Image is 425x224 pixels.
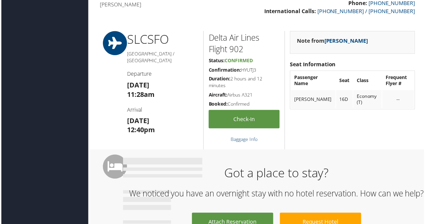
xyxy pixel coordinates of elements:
[208,92,280,99] h5: Airbus A321
[126,107,198,114] h4: Arrival
[208,101,280,108] h5: Confirmed
[126,71,198,78] h4: Departure
[208,58,225,64] strong: Status:
[126,90,154,100] strong: 11:28am
[126,81,149,90] strong: [DATE]
[383,72,415,90] th: Frequent Flyer #
[208,67,241,73] strong: Confirmation:
[126,31,198,48] h1: SLC SFO
[208,76,230,82] strong: Duration:
[231,137,258,143] a: Baggage Info
[386,97,412,103] div: --
[291,72,336,90] th: Passenger Name
[225,58,253,64] span: Confirmed
[337,91,353,109] td: 16D
[208,111,280,129] a: Check-in
[297,37,369,45] strong: Note from
[208,32,280,55] h2: Delta Air Lines Flight 902
[208,92,227,99] strong: Aircraft:
[126,126,154,135] strong: 12:40pm
[208,101,228,108] strong: Booked:
[318,8,416,15] a: [PHONE_NUMBER] / [PHONE_NUMBER]
[291,91,336,109] td: [PERSON_NAME]
[208,76,280,89] h5: 2 hours and 12 minutes
[325,37,369,45] a: [PERSON_NAME]
[354,91,383,109] td: Economy (T)
[290,61,336,68] strong: Seat Information
[126,51,198,64] h5: [GEOGRAPHIC_DATA] / [GEOGRAPHIC_DATA]
[337,72,353,90] th: Seat
[99,1,253,8] h4: [PERSON_NAME]
[208,67,280,74] h5: HYUTJ3
[264,8,316,15] strong: International Calls:
[126,117,149,126] strong: [DATE]
[354,72,383,90] th: Class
